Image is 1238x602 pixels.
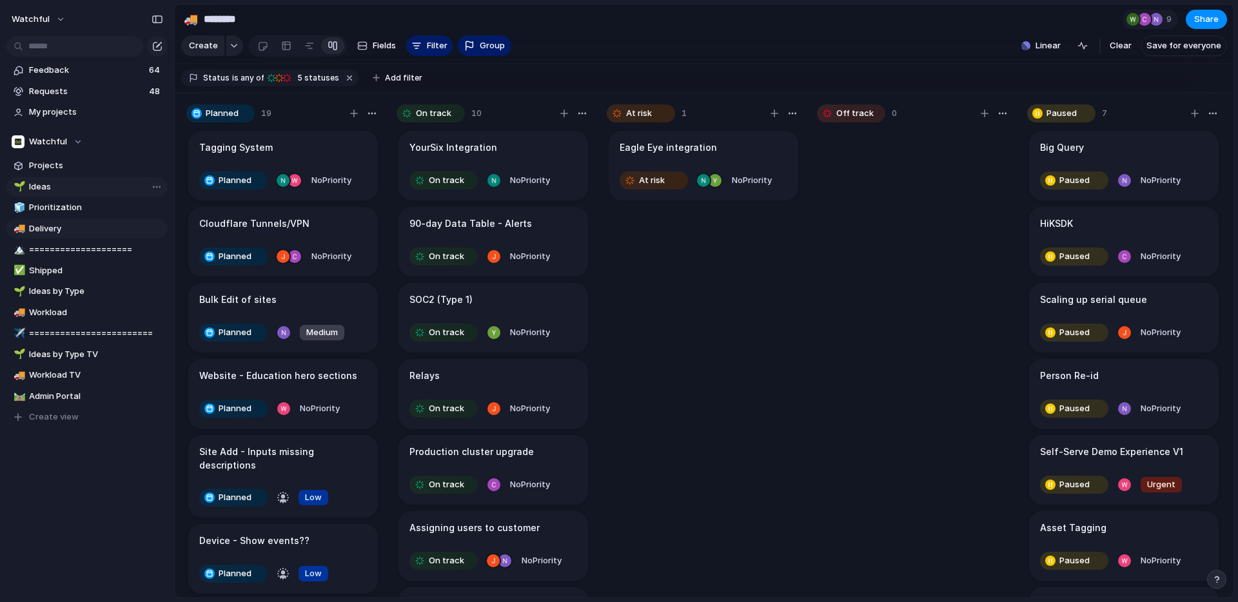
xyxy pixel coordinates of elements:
[409,445,534,459] h1: Production cluster upgrade
[29,264,163,277] span: Shipped
[12,285,25,298] button: 🌱
[29,222,163,235] span: Delivery
[352,35,401,56] button: Fields
[12,13,50,26] span: watchful
[409,217,532,231] h1: 90-day Data Table - Alerts
[29,106,163,119] span: My projects
[1059,478,1090,491] span: Paused
[620,141,717,155] h1: Eagle Eye integration
[306,326,338,339] span: Medium
[230,71,266,85] button: isany of
[6,156,168,175] a: Projects
[609,131,798,200] div: Eagle Eye integrationAt riskNoPriority
[398,511,588,581] div: Assigning users to customerOn trackNoPriority
[1137,550,1184,571] button: NoPriority
[510,479,550,489] span: No Priority
[1146,39,1221,52] span: Save for everyone
[1037,550,1112,571] button: Paused
[188,435,378,518] div: Site Add - Inputs missing descriptionsPlannedLow
[458,35,511,56] button: Group
[1137,398,1184,419] button: NoPriority
[6,177,168,197] div: 🌱Ideas
[188,359,378,429] div: Website - Education hero sectionsPlannedNoPriority
[427,39,447,52] span: Filter
[305,491,322,504] span: Low
[406,398,481,419] button: On track
[507,246,553,267] button: NoPriority
[188,131,378,200] div: Tagging SystemPlannedNoPriority
[295,563,331,584] button: Low
[311,175,351,185] span: No Priority
[1059,554,1090,567] span: Paused
[196,170,271,191] button: Planned
[836,107,874,120] span: Off track
[6,345,168,364] a: 🌱Ideas by Type TV
[471,107,482,120] span: 10
[429,326,464,339] span: On track
[29,390,163,403] span: Admin Portal
[6,240,168,259] div: 🏔️====================
[1141,35,1227,56] button: Save for everyone
[510,175,550,185] span: No Priority
[1194,13,1219,26] span: Share
[522,555,562,565] span: No Priority
[29,243,163,256] span: ====================
[14,242,23,257] div: 🏔️
[300,403,340,413] span: No Priority
[12,243,25,256] button: 🏔️
[429,174,464,187] span: On track
[1166,13,1175,26] span: 9
[219,402,251,415] span: Planned
[199,369,357,383] h1: Website - Education hero sections
[729,170,775,191] button: NoPriority
[892,107,897,120] span: 0
[12,264,25,277] button: ✅
[409,293,473,307] h1: SOC2 (Type 1)
[199,293,277,307] h1: Bulk Edit of sites
[1110,39,1132,52] span: Clear
[219,567,251,580] span: Planned
[626,107,652,120] span: At risk
[6,282,168,301] div: 🌱Ideas by Type
[1037,170,1112,191] button: Paused
[1137,170,1184,191] button: NoPriority
[1141,175,1181,185] span: No Priority
[1040,141,1084,155] h1: Big Query
[196,563,271,584] button: Planned
[6,303,168,322] a: 🚚Workload
[29,201,163,214] span: Prioritization
[510,403,550,413] span: No Priority
[1040,521,1106,535] h1: Asset Tagging
[6,324,168,343] div: ✈️========================
[305,567,322,580] span: Low
[398,359,588,429] div: RelaysOn trackNoPriority
[199,534,309,548] h1: Device - Show events??
[1141,327,1181,337] span: No Priority
[12,348,25,361] button: 🌱
[308,170,355,191] button: NoPriority
[1037,322,1112,343] button: Paused
[429,402,464,415] span: On track
[188,283,378,353] div: Bulk Edit of sitesPlannedMedium
[406,322,481,343] button: On track
[239,72,264,84] span: any of
[308,246,355,267] button: NoPriority
[12,306,25,319] button: 🚚
[184,10,198,28] div: 🚚
[12,327,25,340] button: ✈️
[12,390,25,403] button: 🛤️
[219,491,251,504] span: Planned
[6,132,168,151] button: Watchful
[1029,283,1219,353] div: Scaling up serial queuePausedNoPriority
[1029,131,1219,200] div: Big QueryPausedNoPriority
[6,82,168,101] a: Requests48
[406,474,481,495] button: On track
[1137,246,1184,267] button: NoPriority
[29,348,163,361] span: Ideas by Type TV
[261,107,271,120] span: 19
[29,135,67,148] span: Watchful
[6,219,168,238] a: 🚚Delivery
[29,285,163,298] span: Ideas by Type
